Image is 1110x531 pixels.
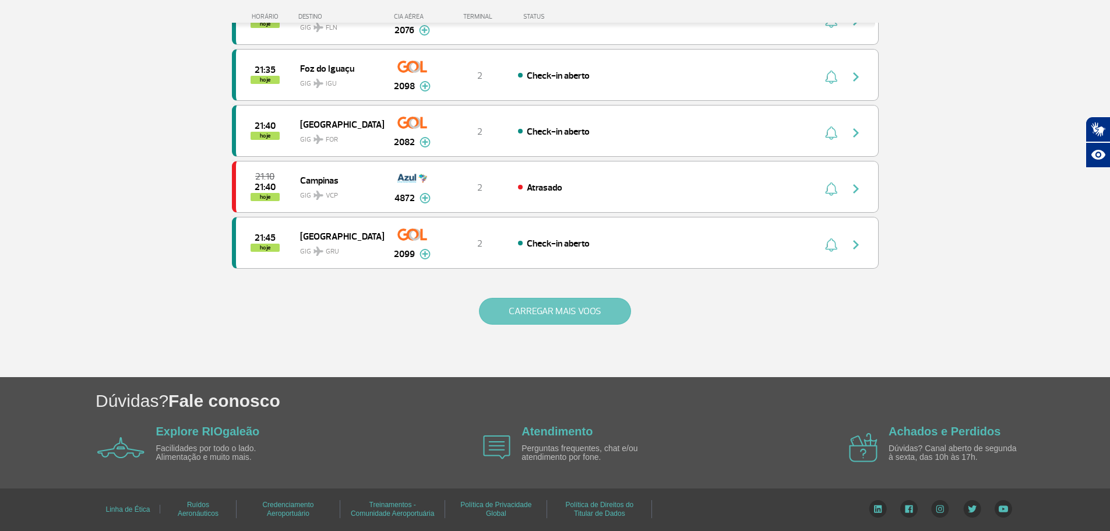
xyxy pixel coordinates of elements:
[251,76,280,84] span: hoje
[326,191,338,201] span: VCP
[255,66,276,74] span: 2025-09-28 21:35:00
[527,238,590,249] span: Check-in aberto
[300,72,375,89] span: GIG
[251,193,280,201] span: hoje
[326,79,337,89] span: IGU
[825,70,837,84] img: sino-painel-voo.svg
[869,500,887,518] img: LinkedIn
[156,425,260,438] a: Explore RIOgaleão
[900,500,918,518] img: Facebook
[298,13,383,20] div: DESTINO
[825,182,837,196] img: sino-painel-voo.svg
[477,70,482,82] span: 2
[394,79,415,93] span: 2098
[96,389,1110,413] h1: Dúvidas?
[262,497,313,522] a: Credenciamento Aeroportuário
[326,247,339,257] span: GRU
[105,501,150,518] a: Linha de Ética
[477,182,482,194] span: 2
[849,182,863,196] img: seta-direita-painel-voo.svg
[825,126,837,140] img: sino-painel-voo.svg
[521,444,656,462] p: Perguntas frequentes, chat e/ou atendimento por fone.
[313,191,323,200] img: destiny_airplane.svg
[420,193,431,203] img: mais-info-painel-voo.svg
[477,238,482,249] span: 2
[442,13,517,20] div: TERMINAL
[351,497,434,522] a: Treinamentos - Comunidade Aeroportuária
[995,500,1012,518] img: YouTube
[255,183,276,191] span: 2025-09-28 21:40:00
[419,25,430,36] img: mais-info-painel-voo.svg
[300,173,375,188] span: Campinas
[527,182,562,194] span: Atrasado
[251,132,280,140] span: hoje
[849,433,878,462] img: airplane icon
[460,497,531,522] a: Política de Privacidade Global
[255,234,276,242] span: 2025-09-28 21:45:00
[394,135,415,149] span: 2082
[420,137,431,147] img: mais-info-painel-voo.svg
[394,23,414,37] span: 2076
[825,238,837,252] img: sino-painel-voo.svg
[313,247,323,256] img: destiny_airplane.svg
[156,444,290,462] p: Facilidades por todo o lado. Alimentação e muito mais.
[517,13,612,20] div: STATUS
[394,191,415,205] span: 4872
[479,298,631,325] button: CARREGAR MAIS VOOS
[383,13,442,20] div: CIA AÉREA
[251,244,280,252] span: hoje
[527,126,590,138] span: Check-in aberto
[178,497,219,522] a: Ruídos Aeronáuticos
[889,425,1000,438] a: Achados e Perdidos
[1086,117,1110,168] div: Plugin de acessibilidade da Hand Talk.
[326,135,338,145] span: FOR
[168,391,280,410] span: Fale conosco
[566,497,634,522] a: Política de Direitos do Titular de Dados
[300,117,375,132] span: [GEOGRAPHIC_DATA]
[300,184,375,201] span: GIG
[1086,142,1110,168] button: Abrir recursos assistivos.
[300,128,375,145] span: GIG
[394,247,415,261] span: 2099
[420,81,431,92] img: mais-info-painel-voo.svg
[931,500,949,518] img: Instagram
[483,435,510,459] img: airplane icon
[255,173,274,181] span: 2025-09-28 21:10:00
[1086,117,1110,142] button: Abrir tradutor de língua de sinais.
[300,228,375,244] span: [GEOGRAPHIC_DATA]
[420,249,431,259] img: mais-info-painel-voo.svg
[889,444,1023,462] p: Dúvidas? Canal aberto de segunda à sexta, das 10h às 17h.
[527,70,590,82] span: Check-in aberto
[963,500,981,518] img: Twitter
[313,135,323,144] img: destiny_airplane.svg
[255,122,276,130] span: 2025-09-28 21:40:00
[235,13,299,20] div: HORÁRIO
[300,240,375,257] span: GIG
[97,437,145,458] img: airplane icon
[477,126,482,138] span: 2
[521,425,593,438] a: Atendimento
[849,238,863,252] img: seta-direita-painel-voo.svg
[849,70,863,84] img: seta-direita-painel-voo.svg
[300,61,375,76] span: Foz do Iguaçu
[313,79,323,88] img: destiny_airplane.svg
[849,126,863,140] img: seta-direita-painel-voo.svg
